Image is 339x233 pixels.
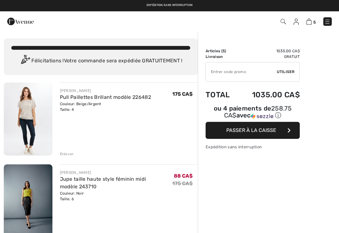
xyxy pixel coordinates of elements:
[237,84,300,105] td: 1035.00 CA$
[7,18,34,24] a: 1ère Avenue
[11,55,190,67] div: Félicitations ! Votre commande sera expédiée GRATUITEMENT !
[206,84,237,105] td: Total
[60,151,74,157] div: Enlever
[4,82,52,156] img: Pull Paillettes Brillant modèle 226482
[237,48,300,54] td: 1035.00 CA$
[60,88,151,94] div: [PERSON_NAME]
[224,105,292,119] span: 258.75 CA$
[226,127,276,133] span: Passer à la caisse
[251,113,273,119] img: Sezzle
[60,170,172,175] div: [PERSON_NAME]
[206,54,237,60] td: Livraison
[60,176,146,190] a: Jupe taille haute style féminin midi modèle 243710
[206,105,300,120] div: ou 4 paiements de avec
[60,101,151,112] div: Couleur: Beige/Argent Taille: 4
[306,18,316,25] a: 5
[206,62,277,81] input: Code promo
[206,105,300,122] div: ou 4 paiements de258.75 CA$avecSezzle Cliquez pour en savoir plus sur Sezzle
[293,19,299,25] img: Mes infos
[277,69,294,75] span: Utiliser
[306,19,312,25] img: Panier d'achat
[324,19,331,25] img: Menu
[172,91,193,97] span: 175 CA$
[313,20,316,25] span: 5
[19,55,31,67] img: Congratulation2.svg
[60,94,151,100] a: Pull Paillettes Brillant modèle 226482
[206,144,300,150] div: Expédition sans interruption
[237,54,300,60] td: Gratuit
[174,173,193,179] span: 88 CA$
[60,190,172,202] div: Couleur: Noir Taille: 6
[206,122,300,139] button: Passer à la caisse
[223,49,225,53] span: 5
[172,180,193,186] s: 175 CA$
[7,15,34,28] img: 1ère Avenue
[206,48,237,54] td: Articles ( )
[281,19,286,24] img: Recherche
